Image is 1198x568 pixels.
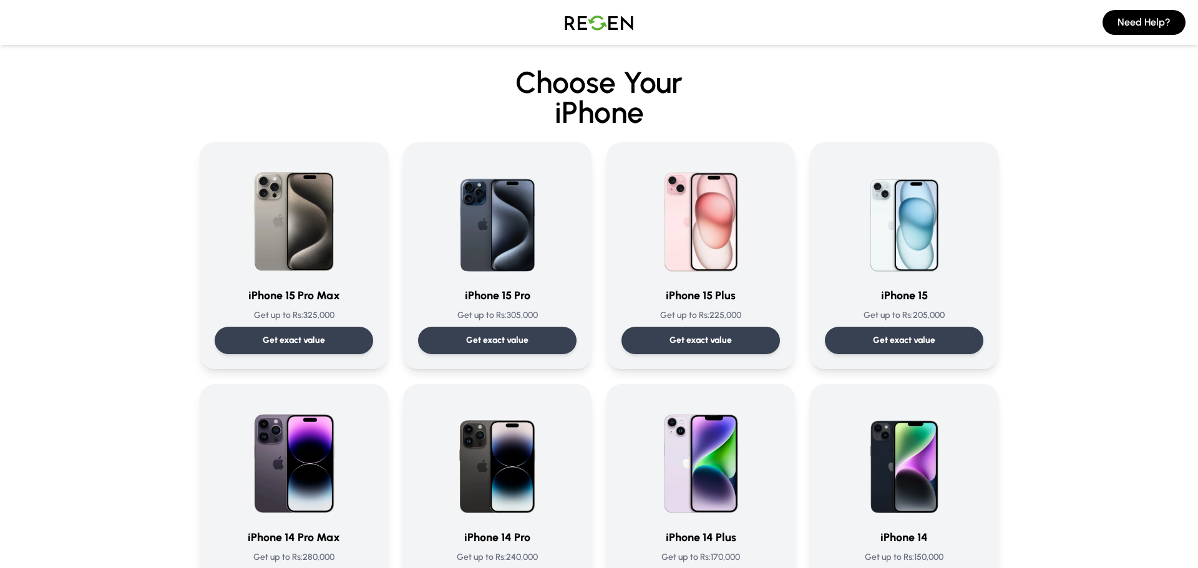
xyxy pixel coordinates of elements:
p: Get up to Rs: 240,000 [418,551,577,564]
img: iPhone 15 Pro Max [234,157,354,277]
h3: iPhone 14 Pro Max [215,529,373,546]
h3: iPhone 15 Pro Max [215,287,373,304]
p: Get up to Rs: 325,000 [215,309,373,322]
p: Get up to Rs: 305,000 [418,309,577,322]
img: iPhone 14 [844,399,964,519]
img: iPhone 15 Pro [437,157,557,277]
p: Get up to Rs: 280,000 [215,551,373,564]
img: iPhone 14 Pro Max [234,399,354,519]
h3: iPhone 14 [825,529,983,546]
p: Get up to Rs: 225,000 [621,309,780,322]
img: iPhone 15 Plus [641,157,761,277]
span: iPhone [132,97,1066,127]
p: Get exact value [873,334,935,347]
h3: iPhone 14 Plus [621,529,780,546]
button: Need Help? [1103,10,1186,35]
h3: iPhone 15 Pro [418,287,577,304]
img: iPhone 15 [844,157,964,277]
span: Choose Your [515,64,683,100]
p: Get exact value [263,334,325,347]
p: Get exact value [670,334,732,347]
h3: iPhone 15 [825,287,983,304]
p: Get up to Rs: 170,000 [621,551,780,564]
h3: iPhone 14 Pro [418,529,577,546]
p: Get up to Rs: 150,000 [825,551,983,564]
img: iPhone 14 Pro [437,399,557,519]
img: Logo [555,5,643,40]
p: Get exact value [466,334,528,347]
p: Get up to Rs: 205,000 [825,309,983,322]
img: iPhone 14 Plus [641,399,761,519]
h3: iPhone 15 Plus [621,287,780,304]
